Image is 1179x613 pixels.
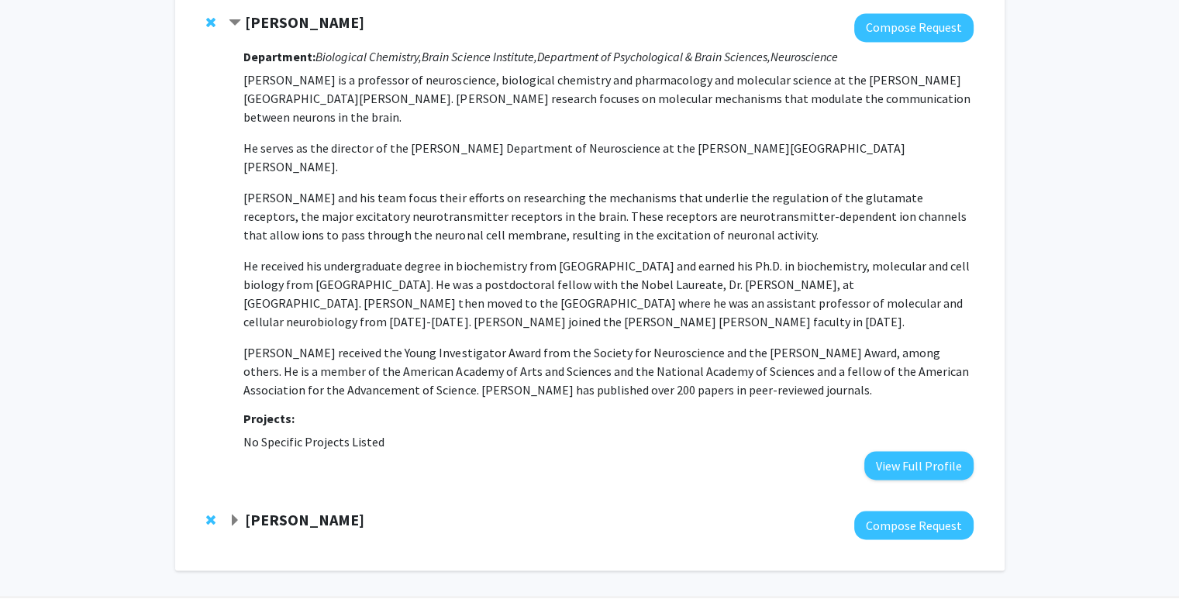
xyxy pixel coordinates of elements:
[770,49,837,64] i: Neuroscience
[245,12,364,32] strong: [PERSON_NAME]
[243,188,973,244] p: [PERSON_NAME] and his team focus their efforts on researching the mechanisms that underlie the re...
[854,13,974,42] button: Compose Request to Richard Huganir
[243,411,295,426] strong: Projects:
[243,71,973,126] p: [PERSON_NAME] is a professor of neuroscience, biological chemistry and pharmacology and molecular...
[243,139,973,176] p: He serves as the director of the [PERSON_NAME] Department of Neuroscience at the [PERSON_NAME][GE...
[422,49,536,64] i: Brain Science Institute,
[229,17,241,29] span: Contract Richard Huganir Bookmark
[864,451,974,480] button: View Full Profile
[315,49,422,64] i: Biological Chemistry,
[243,257,973,331] p: He received his undergraduate degree in biochemistry from [GEOGRAPHIC_DATA] and earned his Ph.D. ...
[243,49,315,64] strong: Department:
[245,510,364,529] strong: [PERSON_NAME]
[243,434,384,449] span: No Specific Projects Listed
[206,16,215,29] span: Remove Richard Huganir from bookmarks
[206,514,215,526] span: Remove John Kim from bookmarks
[536,49,770,64] i: Department of Psychological & Brain Sciences,
[854,511,974,539] button: Compose Request to John Kim
[243,343,973,399] p: [PERSON_NAME] received the Young Investigator Award from the Society for Neuroscience and the [PE...
[12,543,66,601] iframe: Chat
[229,515,241,527] span: Expand John Kim Bookmark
